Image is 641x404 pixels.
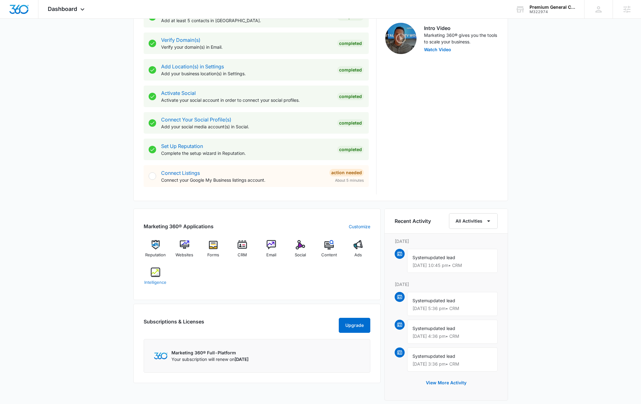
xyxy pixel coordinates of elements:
[317,240,341,263] a: Content
[161,123,332,130] p: Add your social media account(s) in Social.
[48,6,77,12] span: Dashboard
[144,268,168,290] a: Intelligence
[171,349,249,356] p: Marketing 360® Full-Platform
[424,47,451,52] button: Watch Video
[395,217,431,225] h6: Recent Activity
[412,306,492,311] p: [DATE] 5:36 pm • CRM
[449,213,498,229] button: All Activities
[420,375,473,390] button: View More Activity
[161,70,332,77] p: Add your business location(s) in Settings.
[337,40,364,47] div: Completed
[161,143,203,149] a: Set Up Reputation
[161,17,332,24] p: Add at least 5 contacts in [GEOGRAPHIC_DATA].
[161,150,332,156] p: Complete the setup wizard in Reputation.
[238,252,247,258] span: CRM
[337,66,364,74] div: Completed
[412,255,428,260] span: System
[172,240,196,263] a: Websites
[530,10,575,14] div: account id
[230,240,254,263] a: CRM
[337,146,364,153] div: Completed
[144,279,166,286] span: Intelligence
[339,318,370,333] button: Upgrade
[424,32,498,45] p: Marketing 360® gives you the tools to scale your business.
[428,326,455,331] span: updated lead
[337,93,364,100] div: Completed
[354,252,362,258] span: Ads
[161,116,231,123] a: Connect Your Social Profile(s)
[207,252,219,258] span: Forms
[337,119,364,127] div: Completed
[395,281,498,288] p: [DATE]
[346,240,370,263] a: Ads
[161,97,332,103] p: Activate your social account in order to connect your social profiles.
[530,5,575,10] div: account name
[412,298,428,303] span: System
[385,23,417,54] img: Intro Video
[428,298,455,303] span: updated lead
[161,63,224,70] a: Add Location(s) in Settings
[144,223,214,230] h2: Marketing 360® Applications
[412,353,428,359] span: System
[424,24,498,32] h3: Intro Video
[266,252,276,258] span: Email
[412,334,492,338] p: [DATE] 4:36 pm • CRM
[295,252,306,258] span: Social
[161,44,332,50] p: Verify your domain(s) in Email.
[171,356,249,362] p: Your subscription will renew on
[161,37,200,43] a: Verify Domain(s)
[288,240,312,263] a: Social
[144,318,204,330] h2: Subscriptions & Licenses
[321,252,337,258] span: Content
[161,170,200,176] a: Connect Listings
[349,223,370,230] a: Customize
[329,169,364,176] div: Action Needed
[144,240,168,263] a: Reputation
[428,255,455,260] span: updated lead
[201,240,225,263] a: Forms
[412,326,428,331] span: System
[412,362,492,366] p: [DATE] 3:36 pm • CRM
[234,357,249,362] span: [DATE]
[145,252,166,258] span: Reputation
[335,178,364,183] span: About 5 minutes
[161,177,324,183] p: Connect your Google My Business listings account.
[154,352,168,359] img: Marketing 360 Logo
[395,238,498,244] p: [DATE]
[259,240,284,263] a: Email
[412,263,492,268] p: [DATE] 10:45 pm • CRM
[428,353,455,359] span: updated lead
[175,252,193,258] span: Websites
[161,90,196,96] a: Activate Social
